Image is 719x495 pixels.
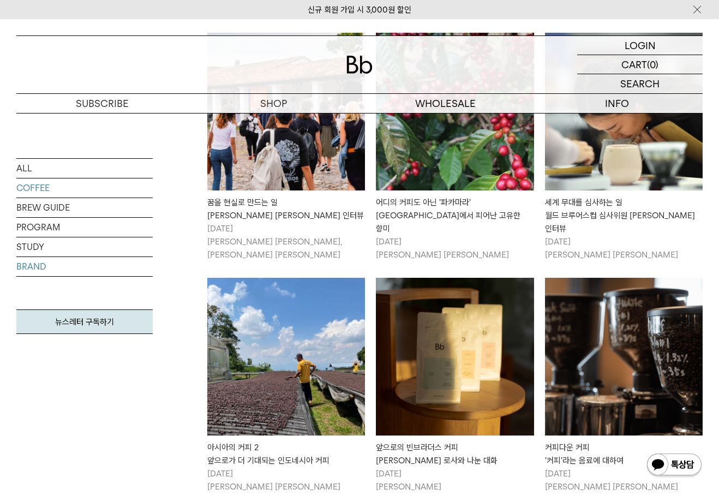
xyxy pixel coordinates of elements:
a: COFFEE [16,178,153,198]
div: 꿈을 현실로 만드는 일 [PERSON_NAME] [PERSON_NAME] 인터뷰 [207,196,365,222]
p: CART [621,55,647,74]
img: 앞으로의 빈브라더스 커피 그린빈 바이어 로사와 나눈 대화 [376,278,534,436]
a: 세계 무대를 심사하는 일월드 브루어스컵 심사위원 크리스티 인터뷰 세계 무대를 심사하는 일월드 브루어스컵 심사위원 [PERSON_NAME] 인터뷰 [DATE][PERSON_NA... [545,33,703,261]
p: [DATE] [PERSON_NAME] [PERSON_NAME], [PERSON_NAME] [PERSON_NAME] [207,222,365,261]
p: WHOLESALE [359,94,531,113]
a: SHOP [188,94,360,113]
a: 커피다운 커피'커피'라는 음료에 대하여 커피다운 커피'커피'라는 음료에 대하여 [DATE][PERSON_NAME] [PERSON_NAME] [545,278,703,493]
p: SEARCH [620,74,660,93]
img: 커피다운 커피'커피'라는 음료에 대하여 [545,278,703,436]
div: 앞으로의 빈브라더스 커피 [PERSON_NAME] 로사와 나눈 대화 [376,441,534,467]
a: 신규 회원 가입 시 3,000원 할인 [308,5,411,15]
div: 어디의 커피도 아닌 '파카마라' [GEOGRAPHIC_DATA]에서 피어난 고유한 향미 [376,196,534,235]
p: LOGIN [625,36,656,55]
img: 아시아의 커피 2앞으로가 더 기대되는 인도네시아 커피 [207,278,365,436]
p: [DATE] [PERSON_NAME] [PERSON_NAME] [376,235,534,261]
p: (0) [647,55,658,74]
a: 어디의 커피도 아닌 '파카마라'엘살바도르에서 피어난 고유한 향미 어디의 커피도 아닌 '파카마라'[GEOGRAPHIC_DATA]에서 피어난 고유한 향미 [DATE][PERSON... [376,33,534,261]
p: [DATE] [PERSON_NAME] [PERSON_NAME] [545,235,703,261]
div: 세계 무대를 심사하는 일 월드 브루어스컵 심사위원 [PERSON_NAME] 인터뷰 [545,196,703,235]
a: PROGRAM [16,218,153,237]
a: 뉴스레터 구독하기 [16,309,153,334]
a: CART (0) [577,55,703,74]
a: STUDY [16,237,153,257]
img: 로고 [346,56,373,74]
img: 카카오톡 채널 1:1 채팅 버튼 [646,452,703,479]
a: LOGIN [577,36,703,55]
a: BRAND [16,257,153,276]
div: 커피다운 커피 '커피'라는 음료에 대하여 [545,441,703,467]
a: ALL [16,159,153,178]
a: BREW GUIDE [16,198,153,217]
a: 아시아의 커피 2앞으로가 더 기대되는 인도네시아 커피 아시아의 커피 2앞으로가 더 기대되는 인도네시아 커피 [DATE][PERSON_NAME] [PERSON_NAME] [207,278,365,493]
a: 꿈을 현실로 만드는 일빈보야지 탁승희 대표 인터뷰 꿈을 현실로 만드는 일[PERSON_NAME] [PERSON_NAME] 인터뷰 [DATE][PERSON_NAME] [PERS... [207,33,365,261]
p: [DATE] [PERSON_NAME] [PERSON_NAME] [545,467,703,493]
div: 아시아의 커피 2 앞으로가 더 기대되는 인도네시아 커피 [207,441,365,467]
p: [DATE] [PERSON_NAME] [PERSON_NAME] [207,467,365,493]
a: SUBSCRIBE [16,94,188,113]
p: INFO [531,94,703,113]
